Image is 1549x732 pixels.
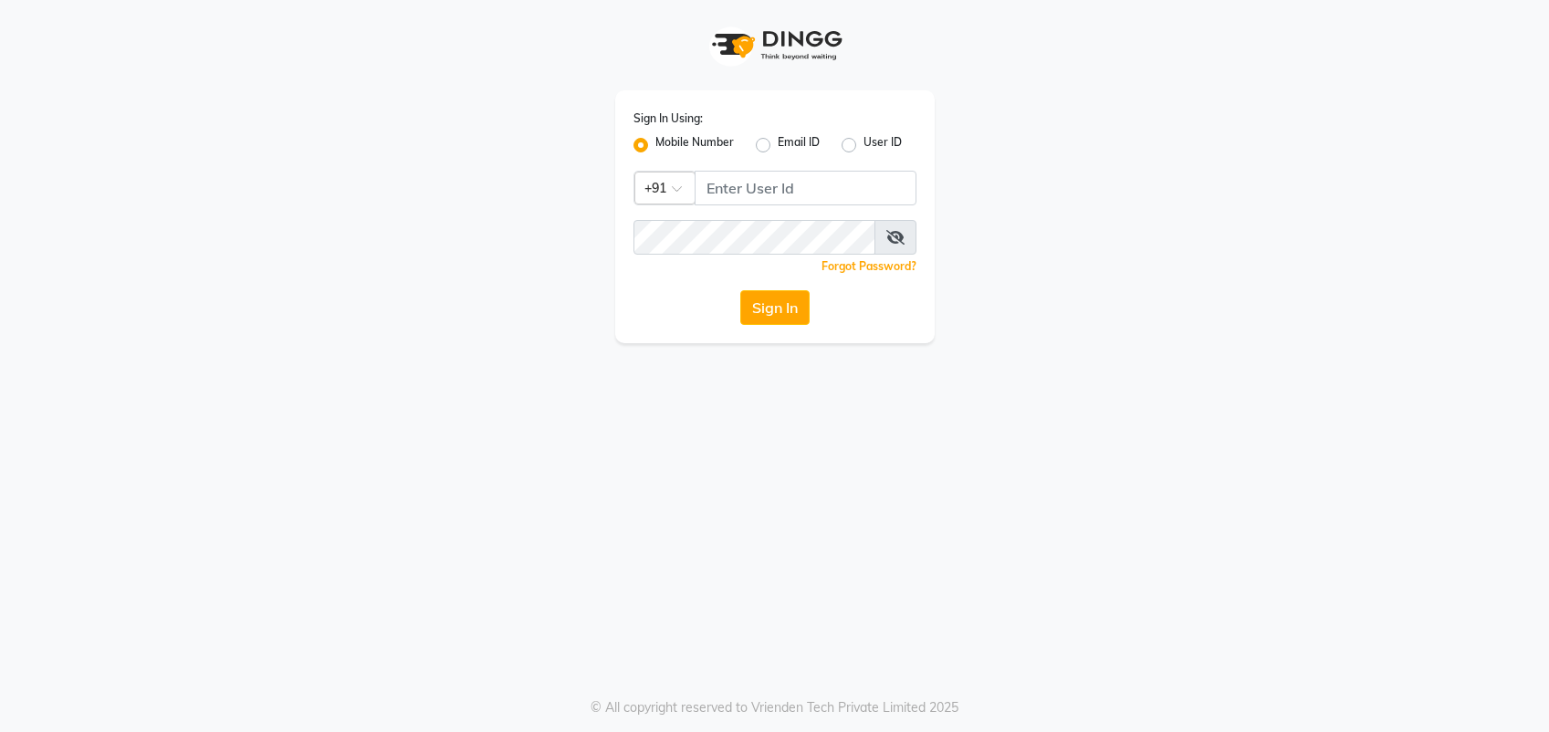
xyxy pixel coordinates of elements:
[633,110,703,127] label: Sign In Using:
[655,134,734,156] label: Mobile Number
[702,18,848,72] img: logo1.svg
[863,134,902,156] label: User ID
[633,220,875,255] input: Username
[778,134,820,156] label: Email ID
[822,259,916,273] a: Forgot Password?
[695,171,916,205] input: Username
[740,290,810,325] button: Sign In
